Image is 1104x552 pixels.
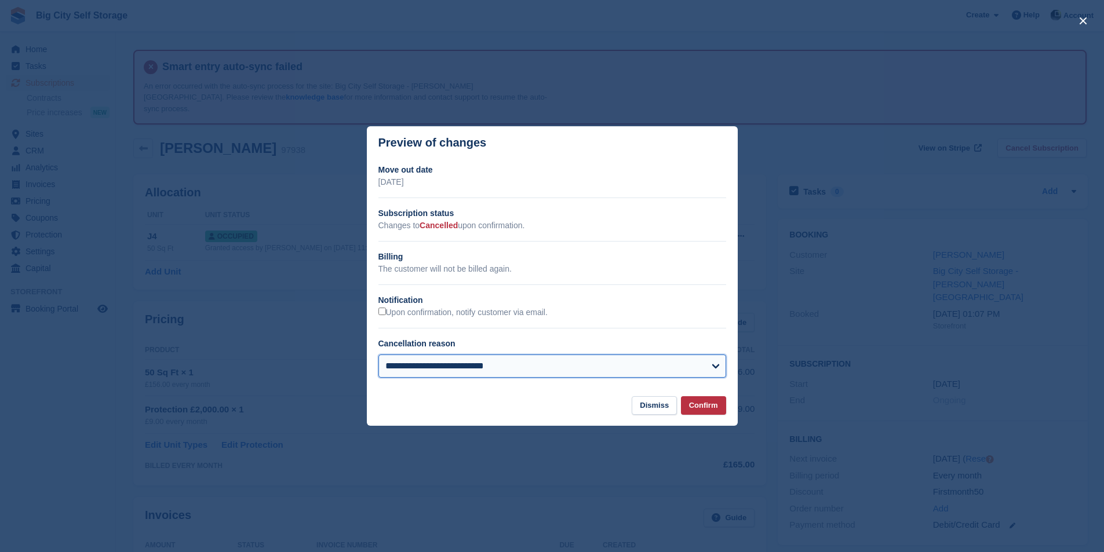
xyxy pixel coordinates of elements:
[378,294,726,306] h2: Notification
[378,176,726,188] p: [DATE]
[681,396,726,415] button: Confirm
[378,308,386,315] input: Upon confirmation, notify customer via email.
[378,164,726,176] h2: Move out date
[378,308,548,318] label: Upon confirmation, notify customer via email.
[378,339,456,348] label: Cancellation reason
[378,251,726,263] h2: Billing
[378,136,487,149] p: Preview of changes
[378,207,726,220] h2: Subscription status
[1074,12,1092,30] button: close
[378,263,726,275] p: The customer will not be billed again.
[632,396,677,415] button: Dismiss
[378,220,726,232] p: Changes to upon confirmation.
[420,221,458,230] span: Cancelled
